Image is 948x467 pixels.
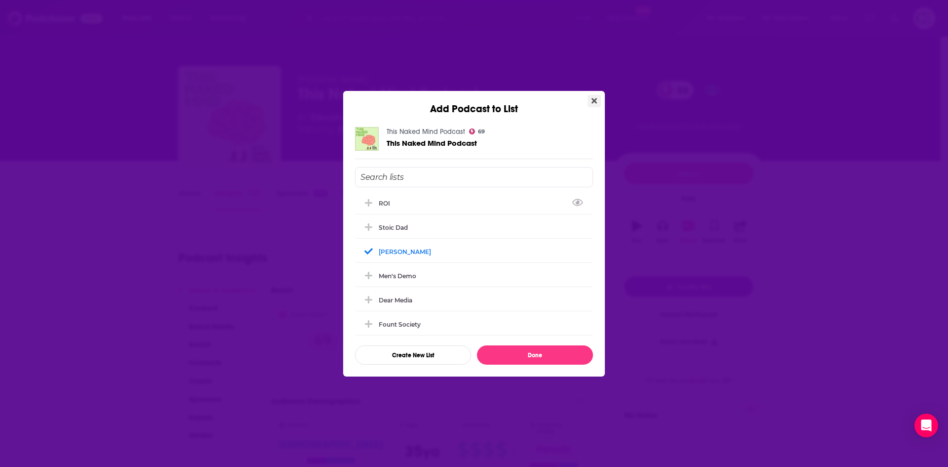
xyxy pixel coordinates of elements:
div: Open Intercom Messenger [914,414,938,437]
div: Add Podcast To List [355,167,593,365]
div: Stoic Dad [355,216,593,238]
span: 69 [478,129,485,134]
div: [PERSON_NAME] [379,248,431,255]
div: Add Podcast to List [343,91,605,115]
div: Men's Demo [355,265,593,287]
button: Create New List [355,345,471,365]
a: 69 [469,128,485,134]
div: ROI [379,200,396,207]
button: View Link [390,205,396,206]
span: This Naked Mind Podcast [387,138,477,148]
div: Chloe [355,241,593,262]
button: Done [477,345,593,365]
div: Fount Society [379,321,421,328]
div: Stoic Dad [379,224,408,231]
div: ROI [355,192,593,214]
input: Search lists [355,167,593,187]
img: This Naked Mind Podcast [355,127,379,151]
button: Close [588,95,601,107]
div: Fount Society [355,313,593,335]
div: Dear Media [379,297,412,304]
a: This Naked Mind Podcast [387,127,465,136]
div: Men's Demo [379,272,416,280]
a: This Naked Mind Podcast [387,139,477,147]
div: Dear Media [355,289,593,311]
